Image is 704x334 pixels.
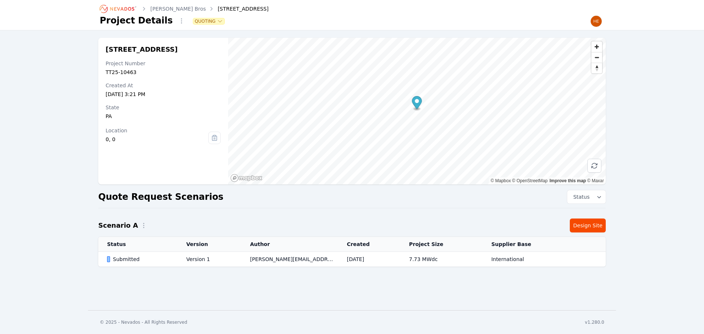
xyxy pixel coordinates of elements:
[400,237,483,252] th: Project Size
[106,82,221,89] div: Created At
[550,178,586,183] a: Improve this map
[241,237,338,252] th: Author
[570,219,606,232] a: Design Site
[106,69,221,76] div: TT25-10463
[106,91,221,98] div: [DATE] 3:21 PM
[338,237,400,252] th: Created
[208,5,269,12] div: [STREET_ADDRESS]
[106,45,221,54] h2: [STREET_ADDRESS]
[98,252,606,267] tr: SubmittedVersion 1[PERSON_NAME][EMAIL_ADDRESS][PERSON_NAME][DOMAIN_NAME][DATE]7.73 MWdcInternational
[150,5,206,12] a: [PERSON_NAME] Bros
[193,18,224,24] button: Quoting
[512,178,548,183] a: OpenStreetMap
[483,237,575,252] th: Supplier Base
[106,60,221,67] div: Project Number
[228,38,606,184] canvas: Map
[587,178,604,183] a: Maxar
[412,96,422,111] div: Map marker
[106,113,221,120] div: PA
[230,174,263,182] a: Mapbox homepage
[591,52,602,63] button: Zoom out
[585,319,604,325] div: v1.280.0
[177,252,241,267] td: Version 1
[177,237,241,252] th: Version
[106,136,208,143] div: 0, 0
[400,252,483,267] td: 7.73 MWdc
[100,3,268,15] nav: Breadcrumb
[591,41,602,52] button: Zoom in
[570,193,590,201] span: Status
[567,190,606,203] button: Status
[100,15,173,26] h1: Project Details
[100,319,187,325] div: © 2025 - Nevados - All Rights Reserved
[98,237,177,252] th: Status
[483,252,575,267] td: International
[591,63,602,73] button: Reset bearing to north
[106,127,208,134] div: Location
[338,252,400,267] td: [DATE]
[98,220,138,231] h2: Scenario A
[241,252,338,267] td: [PERSON_NAME][EMAIL_ADDRESS][PERSON_NAME][DOMAIN_NAME]
[590,15,602,27] img: Henar Luque
[107,256,174,263] div: Submitted
[106,104,221,111] div: State
[98,191,223,203] h2: Quote Request Scenarios
[491,178,511,183] a: Mapbox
